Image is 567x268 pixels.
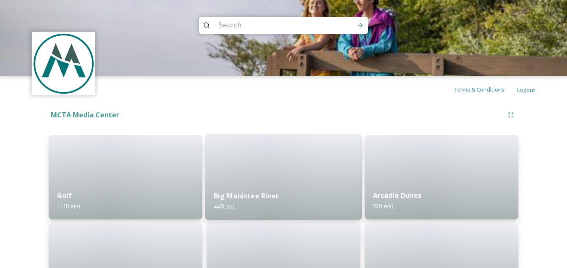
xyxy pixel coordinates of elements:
strong: Big Manistee River [214,191,279,200]
input: Search [214,16,330,35]
img: logo.jpeg [33,33,94,94]
span: 52 file(s) [373,202,393,210]
span: 111 file(s) [57,202,80,210]
strong: Golf [57,191,72,200]
strong: Arcadia Dunes [373,191,421,200]
span: 44 file(s) [214,203,234,210]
